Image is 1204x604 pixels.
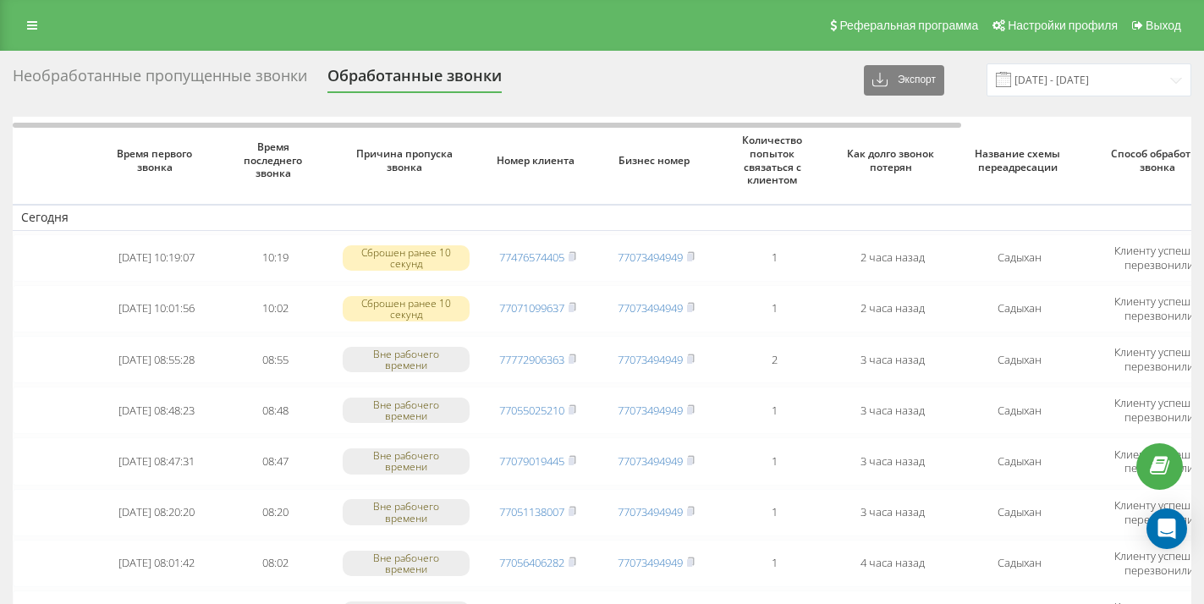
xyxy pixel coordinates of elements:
td: [DATE] 08:01:42 [97,540,216,587]
a: 77051138007 [499,504,564,519]
div: Обработанные звонки [327,67,502,93]
td: Садыхан [952,540,1087,587]
span: Количество попыток связаться с клиентом [728,134,820,186]
td: 10:02 [216,285,334,332]
div: Вне рабочего времени [343,551,470,576]
a: 77073494949 [618,403,683,418]
a: 77073494949 [618,453,683,469]
td: 1 [715,437,833,485]
a: 77055025210 [499,403,564,418]
td: 3 часа назад [833,489,952,536]
span: Номер клиента [492,154,583,167]
td: 3 часа назад [833,437,952,485]
a: 77073494949 [618,352,683,367]
td: 1 [715,234,833,282]
a: 77056406282 [499,555,564,570]
a: 77073494949 [618,504,683,519]
span: Настройки профиля [1008,19,1118,32]
span: Как долго звонок потерян [847,147,938,173]
td: 08:55 [216,336,334,383]
td: [DATE] 08:48:23 [97,387,216,434]
td: 1 [715,540,833,587]
span: Бизнес номер [610,154,701,167]
div: Необработанные пропущенные звонки [13,67,307,93]
td: Садыхан [952,489,1087,536]
td: 4 часа назад [833,540,952,587]
a: 77772906363 [499,352,564,367]
span: Реферальная программа [839,19,978,32]
a: 77476574405 [499,250,564,265]
button: Экспорт [864,65,944,96]
td: Садыхан [952,285,1087,332]
td: 08:02 [216,540,334,587]
div: Сброшен ранее 10 секунд [343,296,470,321]
td: 2 часа назад [833,285,952,332]
td: [DATE] 08:55:28 [97,336,216,383]
td: [DATE] 08:20:20 [97,489,216,536]
td: [DATE] 10:19:07 [97,234,216,282]
td: [DATE] 10:01:56 [97,285,216,332]
td: 1 [715,489,833,536]
td: 2 [715,336,833,383]
a: 77073494949 [618,300,683,316]
span: Время первого звонка [111,147,202,173]
td: 10:19 [216,234,334,282]
td: 3 часа назад [833,387,952,434]
td: 2 часа назад [833,234,952,282]
div: Вне рабочего времени [343,448,470,474]
div: Вне рабочего времени [343,347,470,372]
td: [DATE] 08:47:31 [97,437,216,485]
div: Сброшен ранее 10 секунд [343,245,470,271]
a: 77073494949 [618,250,683,265]
span: Время последнего звонка [229,140,321,180]
span: Выход [1146,19,1181,32]
div: Вне рабочего времени [343,499,470,524]
a: 77079019445 [499,453,564,469]
div: Вне рабочего времени [343,398,470,423]
span: Название схемы переадресации [966,147,1073,173]
td: 3 часа назад [833,336,952,383]
td: 08:48 [216,387,334,434]
span: Причина пропуска звонка [349,147,464,173]
td: Садыхан [952,387,1087,434]
td: Садыхан [952,336,1087,383]
td: 08:47 [216,437,334,485]
td: Садыхан [952,437,1087,485]
td: 08:20 [216,489,334,536]
div: Open Intercom Messenger [1146,508,1187,549]
a: 77071099637 [499,300,564,316]
td: Садыхан [952,234,1087,282]
td: 1 [715,285,833,332]
a: 77073494949 [618,555,683,570]
td: 1 [715,387,833,434]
